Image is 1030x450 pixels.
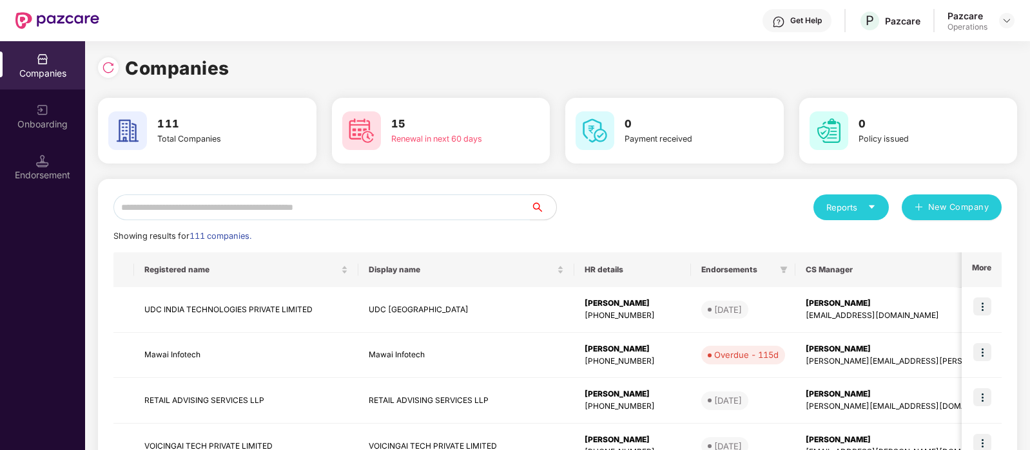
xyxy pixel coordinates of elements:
h3: 15 [391,116,502,133]
span: New Company [928,201,989,214]
span: 111 companies. [189,231,251,241]
span: Showing results for [113,231,251,241]
img: New Pazcare Logo [15,12,99,29]
th: Registered name [134,252,358,287]
span: Registered name [144,265,338,275]
span: filter [780,266,788,274]
th: HR details [574,252,691,287]
th: More [962,252,1002,287]
td: UDC INDIA TECHNOLOGIES PRIVATE LIMITED [134,287,358,333]
div: Overdue - 115d [714,348,779,361]
td: Mawai Infotech [358,333,574,379]
td: RETAIL ADVISING SERVICES LLP [134,378,358,424]
div: Policy issued [859,133,969,145]
div: [PHONE_NUMBER] [585,355,681,368]
span: caret-down [868,203,876,211]
td: RETAIL ADVISING SERVICES LLP [358,378,574,424]
img: svg+xml;base64,PHN2ZyB4bWxucz0iaHR0cDovL3d3dy53My5vcmcvMjAwMC9zdmciIHdpZHRoPSI2MCIgaGVpZ2h0PSI2MC... [810,111,848,150]
div: Payment received [625,133,735,145]
th: Display name [358,252,574,287]
div: Reports [826,201,876,214]
div: [DATE] [714,394,742,407]
button: plusNew Company [902,194,1002,220]
button: search [530,194,557,220]
div: [PERSON_NAME] [585,388,681,400]
div: Pazcare [947,10,987,22]
img: svg+xml;base64,PHN2ZyB3aWR0aD0iMTQuNSIgaGVpZ2h0PSIxNC41IiB2aWV3Qm94PSIwIDAgMTYgMTYiIGZpbGw9Im5vbm... [36,155,49,167]
td: UDC [GEOGRAPHIC_DATA] [358,287,574,333]
img: svg+xml;base64,PHN2ZyBpZD0iUmVsb2FkLTMyeDMyIiB4bWxucz0iaHR0cDovL3d3dy53My5vcmcvMjAwMC9zdmciIHdpZH... [102,61,115,74]
span: Display name [369,265,554,275]
h3: 0 [859,116,969,133]
span: Endorsements [701,265,775,275]
img: svg+xml;base64,PHN2ZyB4bWxucz0iaHR0cDovL3d3dy53My5vcmcvMjAwMC9zdmciIHdpZHRoPSI2MCIgaGVpZ2h0PSI2MC... [342,111,381,150]
div: Operations [947,22,987,32]
td: Mawai Infotech [134,333,358,379]
img: svg+xml;base64,PHN2ZyBpZD0iRHJvcGRvd24tMzJ4MzIiIHhtbG5zPSJodHRwOi8vd3d3LnczLm9yZy8yMDAwL3N2ZyIgd2... [1002,15,1012,26]
h3: 111 [157,116,268,133]
div: Renewal in next 60 days [391,133,502,145]
div: [DATE] [714,303,742,316]
h3: 0 [625,116,735,133]
img: svg+xml;base64,PHN2ZyBpZD0iSGVscC0zMngzMiIgeG1sbnM9Imh0dHA6Ly93d3cudzMub3JnLzIwMDAvc3ZnIiB3aWR0aD... [772,15,785,28]
span: P [866,13,874,28]
img: icon [973,388,991,406]
div: Total Companies [157,133,268,145]
img: svg+xml;base64,PHN2ZyB4bWxucz0iaHR0cDovL3d3dy53My5vcmcvMjAwMC9zdmciIHdpZHRoPSI2MCIgaGVpZ2h0PSI2MC... [576,111,614,150]
img: svg+xml;base64,PHN2ZyB3aWR0aD0iMjAiIGhlaWdodD0iMjAiIHZpZXdCb3g9IjAgMCAyMCAyMCIgZmlsbD0ibm9uZSIgeG... [36,104,49,117]
h1: Companies [125,54,229,82]
span: plus [915,203,923,213]
div: [PHONE_NUMBER] [585,400,681,413]
div: [PERSON_NAME] [585,343,681,355]
div: Get Help [790,15,822,26]
div: [PHONE_NUMBER] [585,310,681,322]
div: [PERSON_NAME] [585,297,681,310]
img: svg+xml;base64,PHN2ZyB4bWxucz0iaHR0cDovL3d3dy53My5vcmcvMjAwMC9zdmciIHdpZHRoPSI2MCIgaGVpZ2h0PSI2MC... [108,111,147,150]
img: svg+xml;base64,PHN2ZyBpZD0iQ29tcGFuaWVzIiB4bWxucz0iaHR0cDovL3d3dy53My5vcmcvMjAwMC9zdmciIHdpZHRoPS... [36,53,49,66]
img: icon [973,343,991,361]
div: Pazcare [885,15,920,27]
span: filter [777,262,790,277]
span: search [530,202,556,212]
img: icon [973,297,991,315]
div: [PERSON_NAME] [585,434,681,446]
